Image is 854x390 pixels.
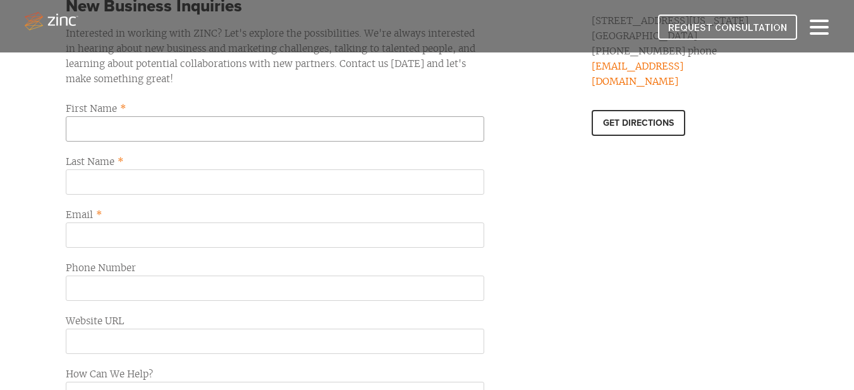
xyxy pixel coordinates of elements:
a: Get directions [592,110,685,136]
img: REQUEST CONSULTATION [658,15,797,40]
span: Website URL [66,315,124,327]
span: First Name [66,102,117,114]
span: Email [66,209,93,221]
p: Interested in working with ZINC? Let's explore the possibilities. We're always interested in hear... [66,26,484,87]
span: Last Name [66,155,114,168]
a: [EMAIL_ADDRESS][DOMAIN_NAME] [592,60,683,87]
span: How Can We Help? [66,368,153,380]
span: Phone Number [66,262,136,274]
